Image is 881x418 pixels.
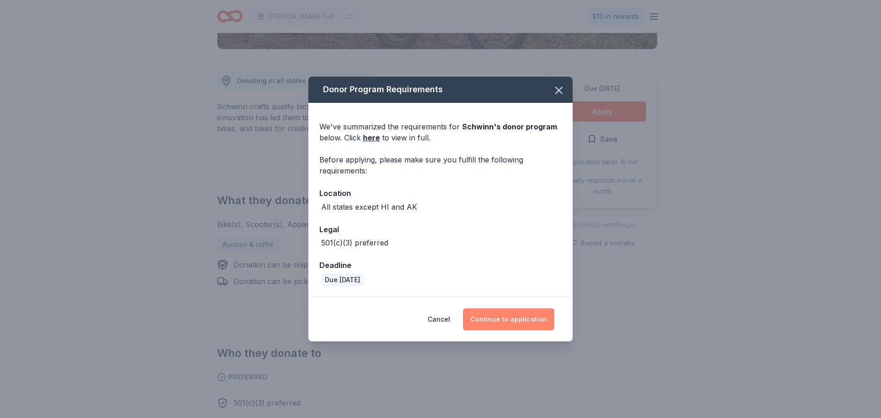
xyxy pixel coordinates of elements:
div: 501(c)(3) preferred [321,237,388,248]
div: Deadline [319,259,562,271]
div: Legal [319,223,562,235]
button: Cancel [428,308,450,330]
div: Due [DATE] [321,273,364,286]
span: Schwinn 's donor program [462,122,557,131]
a: here [363,132,380,143]
div: Donor Program Requirements [308,77,573,103]
button: Continue to application [463,308,554,330]
div: Before applying, please make sure you fulfill the following requirements: [319,154,562,176]
div: Location [319,187,562,199]
div: We've summarized the requirements for below. Click to view in full. [319,121,562,143]
div: All states except HI and AK [321,201,417,212]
